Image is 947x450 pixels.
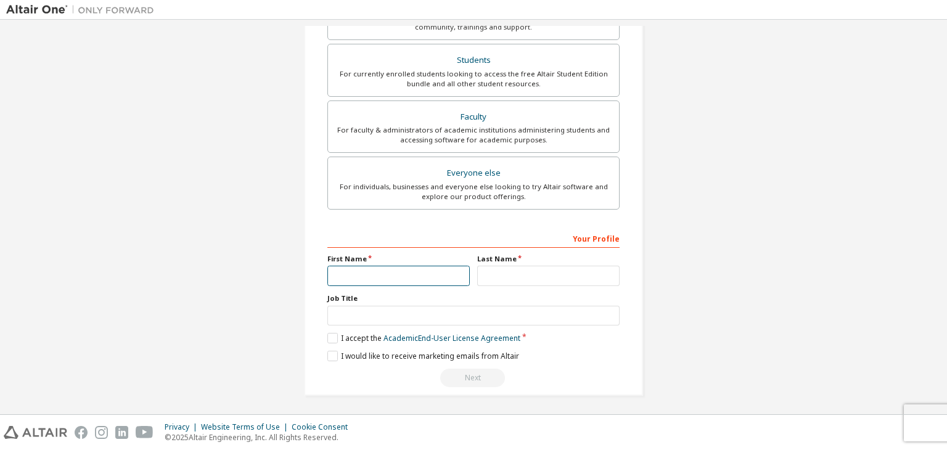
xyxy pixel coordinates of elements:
[95,426,108,439] img: instagram.svg
[292,422,355,432] div: Cookie Consent
[383,333,520,343] a: Academic End-User License Agreement
[201,422,292,432] div: Website Terms of Use
[327,351,519,361] label: I would like to receive marketing emails from Altair
[115,426,128,439] img: linkedin.svg
[335,165,612,182] div: Everyone else
[335,182,612,202] div: For individuals, businesses and everyone else looking to try Altair software and explore our prod...
[327,228,620,248] div: Your Profile
[327,369,620,387] div: Read and acccept EULA to continue
[136,426,154,439] img: youtube.svg
[335,108,612,126] div: Faculty
[335,52,612,69] div: Students
[165,422,201,432] div: Privacy
[335,69,612,89] div: For currently enrolled students looking to access the free Altair Student Edition bundle and all ...
[4,426,67,439] img: altair_logo.svg
[165,432,355,443] p: © 2025 Altair Engineering, Inc. All Rights Reserved.
[335,125,612,145] div: For faculty & administrators of academic institutions administering students and accessing softwa...
[477,254,620,264] label: Last Name
[327,254,470,264] label: First Name
[327,333,520,343] label: I accept the
[327,293,620,303] label: Job Title
[75,426,88,439] img: facebook.svg
[6,4,160,16] img: Altair One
